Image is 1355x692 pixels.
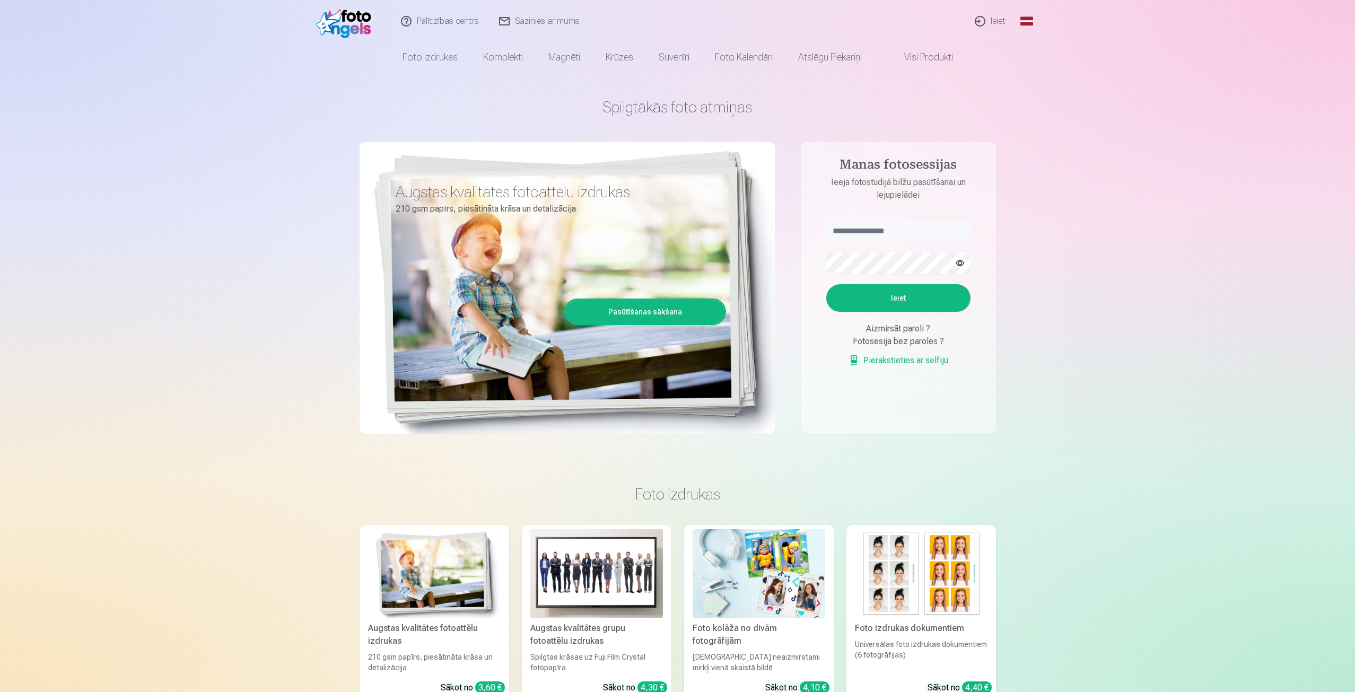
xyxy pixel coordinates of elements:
[396,202,718,216] p: 210 gsm papīrs, piesātināta krāsa un detalizācija
[851,639,992,673] div: Universālas foto izdrukas dokumentiem (6 fotogrāfijas)
[368,529,501,618] img: Augstas kvalitātes fotoattēlu izdrukas
[826,322,971,335] div: Aizmirsāt paroli ?
[364,652,505,673] div: 210 gsm papīrs, piesātināta krāsa un detalizācija
[849,354,948,367] a: Pierakstieties ar selfiju
[816,157,981,176] h4: Manas fotosessijas
[693,529,825,618] img: Foto kolāža no divām fotogrāfijām
[390,42,470,72] a: Foto izdrukas
[526,652,667,673] div: Spilgtas krāsas uz Fuji Film Crystal fotopapīra
[826,335,971,348] div: Fotosesija bez paroles ?
[470,42,536,72] a: Komplekti
[851,622,992,635] div: Foto izdrukas dokumentiem
[646,42,702,72] a: Suvenīri
[536,42,593,72] a: Magnēti
[530,529,663,618] img: Augstas kvalitātes grupu fotoattēlu izdrukas
[316,4,377,38] img: /fa1
[785,42,875,72] a: Atslēgu piekariņi
[688,622,829,647] div: Foto kolāža no divām fotogrāfijām
[368,485,987,504] h3: Foto izdrukas
[816,176,981,202] p: Ieeja fotostudijā bilžu pasūtīšanai un lejupielādei
[396,182,718,202] h3: Augstas kvalitātes fotoattēlu izdrukas
[526,622,667,647] div: Augstas kvalitātes grupu fotoattēlu izdrukas
[688,652,829,673] div: [DEMOGRAPHIC_DATA] neaizmirstami mirkļi vienā skaistā bildē
[364,622,505,647] div: Augstas kvalitātes fotoattēlu izdrukas
[826,284,971,312] button: Ieiet
[566,300,724,323] a: Pasūtīšanas sākšana
[702,42,785,72] a: Foto kalendāri
[360,98,996,117] h1: Spilgtākās foto atmiņas
[875,42,966,72] a: Visi produkti
[855,529,987,618] img: Foto izdrukas dokumentiem
[593,42,646,72] a: Krūzes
